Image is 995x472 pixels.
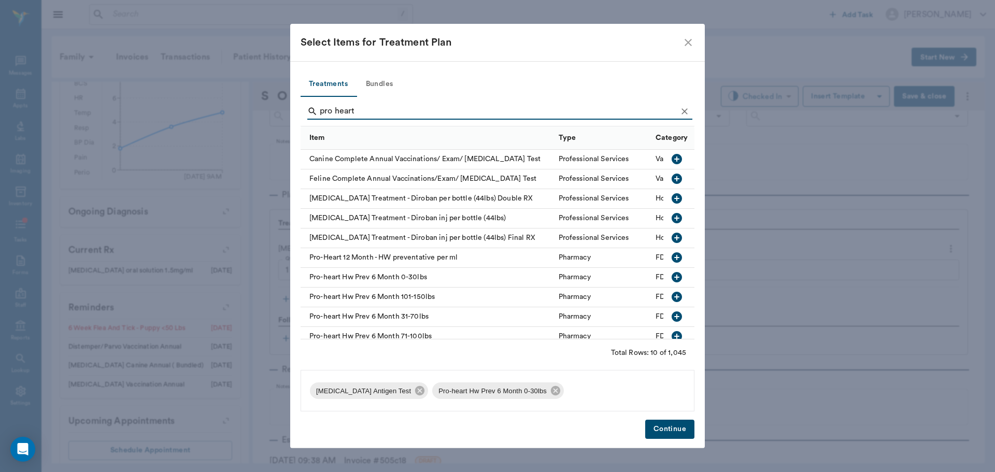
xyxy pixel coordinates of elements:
[301,169,553,189] div: Feline Complete Annual Vaccinations/Exam/ [MEDICAL_DATA] Test
[432,386,553,396] span: Pro-heart Hw Prev 6 Month 0-30lbs
[301,228,553,248] div: [MEDICAL_DATA] Treatment - Diroban inj per bottle (44lbs) Final RX
[559,123,576,152] div: Type
[656,272,866,282] div: FDA Prescription Flea/Tick Non-HW Parasite Control
[656,233,748,243] div: Hospitalization & Treatment
[677,104,692,119] button: Clear
[301,288,553,307] div: Pro-heart Hw Prev 6 Month 101-150lbs
[656,193,748,204] div: Hospitalization & Treatment
[559,252,591,263] div: Pharmacy
[307,103,692,122] div: Search
[559,331,591,341] div: Pharmacy
[432,382,564,399] div: Pro-heart Hw Prev 6 Month 0-30lbs
[650,126,876,149] div: Category
[301,189,553,209] div: [MEDICAL_DATA] Treatment - Diroban per bottle (44lbs) Double RX
[656,174,681,184] div: Vaccine
[356,72,403,97] button: Bundles
[656,123,688,152] div: Category
[310,386,417,396] span: [MEDICAL_DATA] Antigen Test
[559,193,629,204] div: Professional Services
[656,331,866,341] div: FDA Prescription Flea/Tick Non-HW Parasite Control
[559,272,591,282] div: Pharmacy
[301,150,553,169] div: Canine Complete Annual Vaccinations/ Exam/ [MEDICAL_DATA] Test
[553,126,651,149] div: Type
[309,123,325,152] div: Item
[301,72,356,97] button: Treatments
[656,292,866,302] div: FDA Prescription Flea/Tick Non-HW Parasite Control
[301,307,553,327] div: Pro-heart Hw Prev 6 Month 31-70lbs
[301,327,553,347] div: Pro-heart Hw Prev 6 Month 71-100lbs
[656,311,866,322] div: FDA Prescription Flea/Tick Non-HW Parasite Control
[559,292,591,302] div: Pharmacy
[656,154,681,164] div: Vaccine
[559,233,629,243] div: Professional Services
[559,311,591,322] div: Pharmacy
[301,268,553,288] div: Pro-heart Hw Prev 6 Month 0-30lbs
[645,420,694,439] button: Continue
[656,213,748,223] div: Hospitalization & Treatment
[301,126,553,149] div: Item
[301,34,682,51] div: Select Items for Treatment Plan
[611,348,686,358] div: Total Rows: 10 of 1,045
[310,382,428,399] div: [MEDICAL_DATA] Antigen Test
[682,36,694,49] button: close
[10,437,35,462] div: Open Intercom Messenger
[301,248,553,268] div: Pro-Heart 12 Month - HW preventative per ml
[559,174,629,184] div: Professional Services
[559,213,629,223] div: Professional Services
[301,209,553,228] div: [MEDICAL_DATA] Treatment - Diroban inj per bottle (44lbs)
[320,103,677,120] input: Find a treatment
[559,154,629,164] div: Professional Services
[656,252,850,263] div: FDA Prescription HW or Combination HW/Parasite Control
